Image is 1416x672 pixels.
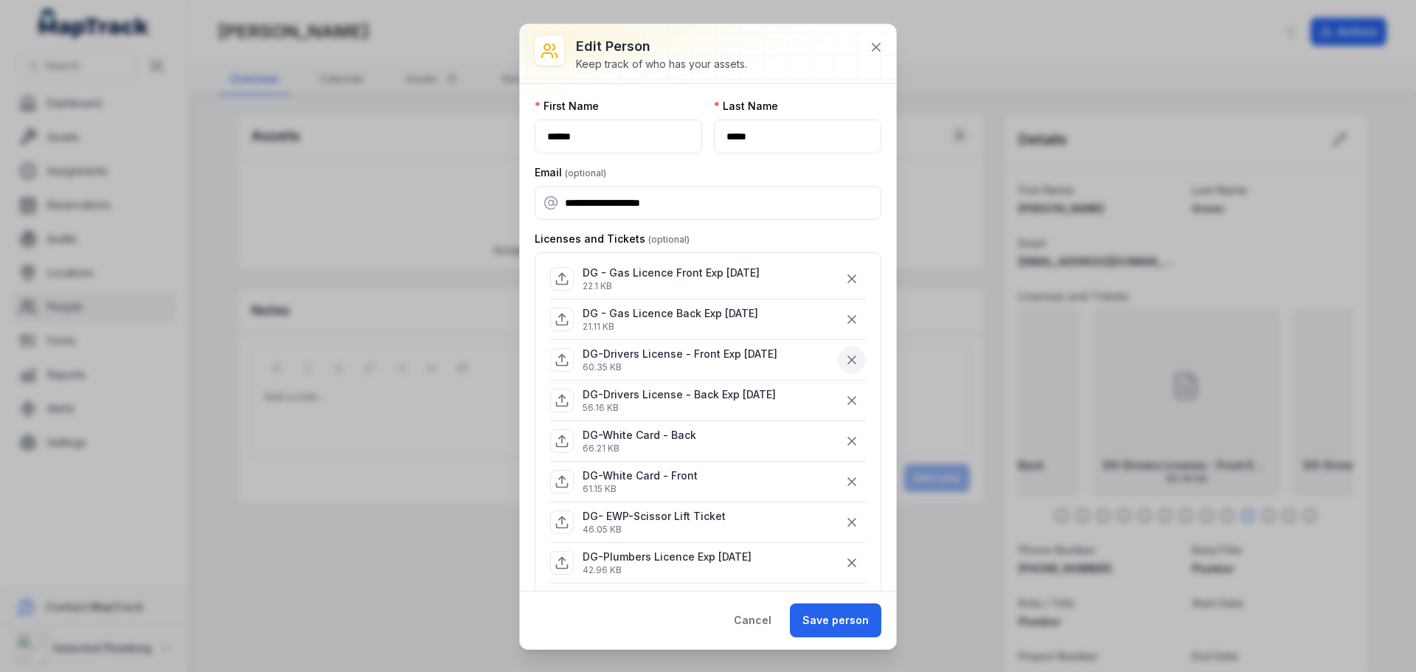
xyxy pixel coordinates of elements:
[535,232,690,246] label: Licenses and Tickets
[583,483,698,495] p: 61.15 KB
[583,306,758,321] p: DG - Gas Licence Back Exp [DATE]
[790,603,881,637] button: Save person
[583,402,776,414] p: 56.16 KB
[583,387,776,402] p: DG-Drivers License - Back Exp [DATE]
[583,524,726,536] p: 46.05 KB
[721,603,784,637] button: Cancel
[576,57,747,72] div: Keep track of who has your assets.
[583,590,749,605] p: DG-Police Clearance exp [DATE]
[583,564,752,576] p: 42.96 KB
[535,165,606,180] label: Email
[583,321,758,333] p: 21.11 KB
[583,468,698,483] p: DG-White Card - Front
[714,99,778,114] label: Last Name
[583,347,777,361] p: DG-Drivers License - Front Exp [DATE]
[583,266,760,280] p: DG - Gas Licence Front Exp [DATE]
[583,280,760,292] p: 22.1 KB
[583,550,752,564] p: DG-Plumbers Licence Exp [DATE]
[583,428,696,443] p: DG-White Card - Back
[535,99,599,114] label: First Name
[576,36,747,57] h3: Edit person
[583,509,726,524] p: DG- EWP-Scissor Lift Ticket
[583,361,777,373] p: 60.35 KB
[583,443,696,454] p: 66.21 KB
